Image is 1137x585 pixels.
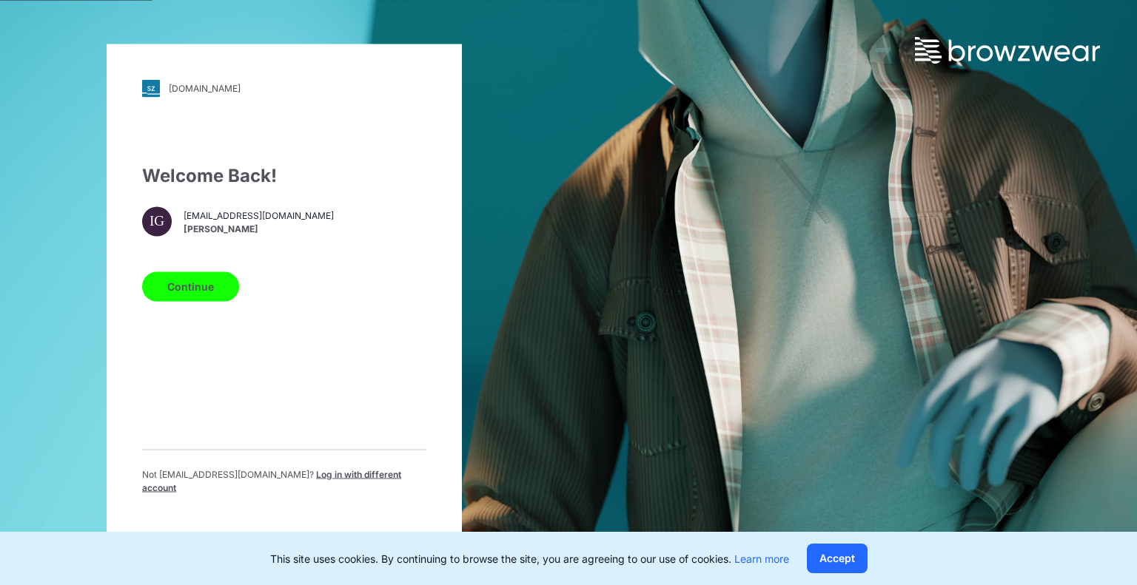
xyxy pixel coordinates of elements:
div: [DOMAIN_NAME] [169,83,241,94]
p: Not [EMAIL_ADDRESS][DOMAIN_NAME] ? [142,467,426,494]
div: Welcome Back! [142,162,426,189]
a: [DOMAIN_NAME] [142,79,426,97]
button: Continue [142,271,239,301]
span: [PERSON_NAME] [184,223,334,236]
span: [EMAIL_ADDRESS][DOMAIN_NAME] [184,209,334,223]
div: IG [142,206,172,236]
p: This site uses cookies. By continuing to browse the site, you are agreeing to our use of cookies. [270,551,789,567]
img: browzwear-logo.73288ffb.svg [915,37,1100,64]
button: Accept [807,544,868,573]
img: svg+xml;base64,PHN2ZyB3aWR0aD0iMjgiIGhlaWdodD0iMjgiIHZpZXdCb3g9IjAgMCAyOCAyOCIgZmlsbD0ibm9uZSIgeG... [142,79,160,97]
a: Learn more [734,552,789,565]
